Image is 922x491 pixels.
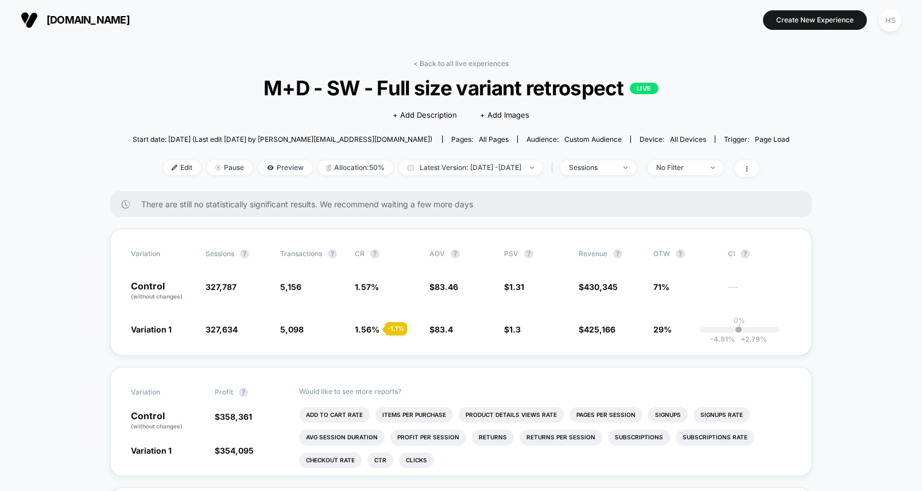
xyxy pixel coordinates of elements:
[451,136,509,144] div: Pages:
[630,136,715,144] span: Device:
[385,322,407,335] div: - 1.1 %
[375,407,453,423] li: Items Per Purchase
[429,250,445,258] span: AOV
[526,136,622,144] div: Audience:
[504,282,524,292] span: $
[220,412,252,422] span: 358,361
[206,282,237,292] span: 327,787
[131,281,194,301] p: Control
[280,324,304,334] span: 5,098
[172,165,177,171] img: edit
[280,250,322,258] span: Transactions
[239,388,248,397] button: ?
[133,136,432,144] span: Start date: [DATE] (Last edit [DATE] by [PERSON_NAME][EMAIL_ADDRESS][DOMAIN_NAME])
[738,324,741,332] p: |
[399,453,434,469] li: Clicks
[131,411,203,431] p: Control
[390,430,466,446] li: Profit Per Session
[355,282,379,292] span: 1.57 %
[710,335,735,343] span: -4.81 %
[206,324,238,334] span: 327,634
[215,165,221,171] img: end
[734,316,745,324] p: 0%
[327,165,331,171] img: rebalance
[676,249,685,258] button: ?
[653,249,716,258] span: OTW
[479,135,509,144] span: all pages
[215,446,254,455] span: $
[763,10,867,30] button: Create New Experience
[879,9,901,32] div: HS
[630,83,658,95] p: LIVE
[480,111,529,119] span: + Add Images
[694,407,750,423] li: Signups Rate
[280,282,301,292] span: 5,156
[564,135,622,144] span: Custom Audience
[299,453,362,469] li: Checkout Rate
[131,423,183,430] span: (without changes)
[451,249,460,258] button: ?
[206,250,234,258] span: Sessions
[215,388,233,396] span: Profit
[676,430,754,446] li: Subscriptions Rate
[17,11,133,29] button: [DOMAIN_NAME]
[755,135,789,144] span: Page Load
[393,110,457,121] span: + Add Description
[367,453,393,469] li: Ctr
[741,335,745,343] span: +
[728,249,791,258] span: CI
[207,160,253,175] span: Pause
[728,284,791,301] span: ---
[608,430,670,446] li: Subscriptions
[131,324,172,334] span: Variation 1
[299,388,792,396] p: Would like to see more reports?
[299,430,385,446] li: Avg Session Duration
[47,14,130,26] span: [DOMAIN_NAME]
[670,135,706,144] span: all devices
[509,324,521,334] span: 1.3
[435,282,458,292] span: 83.46
[623,167,627,169] img: end
[459,407,564,423] li: Product Details Views Rate
[584,282,618,292] span: 430,345
[131,249,194,258] span: Variation
[163,160,201,175] span: Edit
[735,335,767,343] span: 2.79 %
[435,324,453,334] span: 83.4
[875,9,905,32] button: HS
[131,388,194,397] span: Variation
[656,164,702,172] div: No Filter
[570,407,642,423] li: Pages Per Session
[724,136,789,144] div: Trigger:
[653,282,669,292] span: 71%
[579,324,615,334] span: $
[413,59,509,68] a: < Back to all live experiences
[408,165,414,171] img: calendar
[648,407,688,423] li: Signups
[131,293,183,300] span: (without changes)
[579,282,618,292] span: $
[258,160,312,175] span: Preview
[165,76,757,99] span: M+D - SW - Full size variant retrospect
[520,430,602,446] li: Returns Per Session
[399,160,543,175] span: Latest Version: [DATE] - [DATE]
[131,446,172,455] span: Variation 1
[318,160,393,175] span: Allocation: 50%
[548,161,560,175] span: |
[509,282,524,292] span: 1.31
[220,446,254,455] span: 354,095
[711,167,715,169] img: end
[524,249,533,258] button: ?
[504,324,521,334] span: $
[613,249,622,258] button: ?
[504,250,518,258] span: PSV
[328,249,337,258] button: ?
[240,249,249,258] button: ?
[472,430,514,446] li: Returns
[299,407,370,423] li: Add To Cart Rate
[579,250,607,258] span: Revenue
[653,324,672,334] span: 29%
[370,249,379,258] button: ?
[21,11,38,29] img: Visually logo
[429,324,453,334] span: $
